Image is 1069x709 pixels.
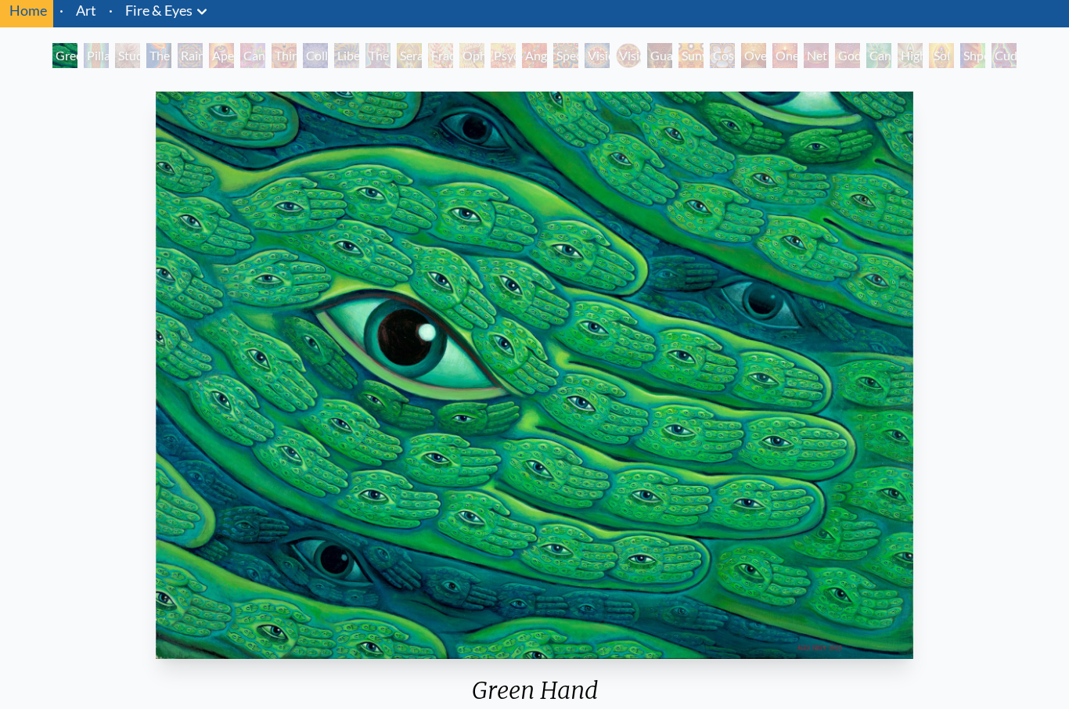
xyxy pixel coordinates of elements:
div: Liberation Through Seeing [334,43,359,68]
div: The Seer [365,43,391,68]
img: Green-Hand-2023-Alex-Grey-watermarked.jpg [156,92,914,659]
div: The Torch [146,43,171,68]
div: Aperture [209,43,234,68]
div: Seraphic Transport Docking on the Third Eye [397,43,422,68]
div: Cuddle [992,43,1017,68]
a: Home [9,2,47,19]
div: Higher Vision [898,43,923,68]
div: Vision Crystal Tondo [616,43,641,68]
div: Rainbow Eye Ripple [178,43,203,68]
div: One [772,43,797,68]
div: Guardian of Infinite Vision [647,43,672,68]
div: Net of Being [804,43,829,68]
div: Cannafist [866,43,891,68]
div: Psychomicrograph of a Fractal Paisley Cherub Feather Tip [491,43,516,68]
div: Sunyata [678,43,704,68]
div: Third Eye Tears of Joy [272,43,297,68]
div: Shpongled [960,43,985,68]
div: Pillar of Awareness [84,43,109,68]
div: Sol Invictus [929,43,954,68]
div: Green Hand [52,43,77,68]
div: Cannabis Sutra [240,43,265,68]
div: Oversoul [741,43,766,68]
div: Godself [835,43,860,68]
div: Angel Skin [522,43,547,68]
div: Fractal Eyes [428,43,453,68]
div: Cosmic Elf [710,43,735,68]
div: Collective Vision [303,43,328,68]
div: Study for the Great Turn [115,43,140,68]
div: Spectral Lotus [553,43,578,68]
div: Vision Crystal [585,43,610,68]
div: Ophanic Eyelash [459,43,484,68]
